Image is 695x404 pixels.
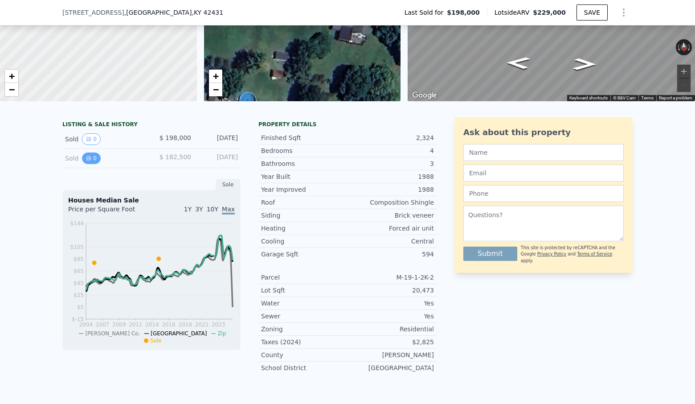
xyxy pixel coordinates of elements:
div: Houses Median Sale [68,196,235,205]
span: $198,000 [447,8,480,17]
button: Keyboard shortcuts [569,95,608,101]
tspan: 2016 [162,322,176,328]
button: Zoom out [677,78,691,92]
span: 10Y [207,206,218,213]
div: 1988 [347,185,434,194]
div: $2,825 [347,338,434,346]
button: Zoom in [677,65,691,78]
tspan: $85 [74,256,84,262]
div: Bathrooms [261,159,347,168]
button: SAVE [576,4,608,21]
span: [GEOGRAPHIC_DATA] [151,330,207,337]
div: Bedrooms [261,146,347,155]
div: [PERSON_NAME] [347,350,434,359]
span: [PERSON_NAME] Co. [85,330,140,337]
span: $229,000 [533,9,566,16]
path: Go East [496,54,540,72]
div: 3 [347,159,434,168]
img: Google [410,90,439,101]
input: Email [463,165,624,181]
div: 2,324 [347,133,434,142]
a: Terms of Service [577,251,612,256]
div: Sold [65,153,144,164]
tspan: $25 [74,292,84,298]
div: Yes [347,312,434,321]
div: Price per Square Foot [68,205,151,219]
span: , [GEOGRAPHIC_DATA] [124,8,223,17]
div: 1988 [347,172,434,181]
input: Phone [463,185,624,202]
tspan: 2023 [212,322,225,328]
a: Zoom out [209,83,222,96]
a: Zoom in [209,70,222,83]
button: Rotate clockwise [687,39,692,55]
div: Parcel [261,273,347,282]
span: + [213,70,218,82]
tspan: $5 [77,304,84,310]
div: Siding [261,211,347,220]
div: Lot Sqft [261,286,347,295]
span: 3Y [195,206,203,213]
a: Open this area in Google Maps (opens a new window) [410,90,439,101]
a: Terms (opens in new tab) [641,95,654,100]
div: Sold [65,133,144,145]
span: Zip [217,330,226,337]
tspan: 2004 [79,322,93,328]
tspan: $45 [74,280,84,286]
a: Report a problem [659,95,692,100]
div: This site is protected by reCAPTCHA and the Google and apply. [521,245,624,264]
a: Privacy Policy [537,251,566,256]
span: Last Sold for [405,8,447,17]
span: − [213,84,218,95]
tspan: 2018 [179,322,192,328]
div: Year Improved [261,185,347,194]
div: Ask about this property [463,126,624,139]
span: + [9,70,15,82]
button: Show Options [615,4,633,21]
span: $ 198,000 [159,134,191,141]
div: LISTING & SALE HISTORY [62,121,241,130]
button: Reset the view [680,39,688,56]
div: Residential [347,325,434,334]
a: Zoom in [5,70,18,83]
div: M-19-1-2K-2 [347,273,434,282]
tspan: 2007 [96,322,110,328]
div: Heating [261,224,347,233]
span: , KY 42431 [192,9,223,16]
span: 1Y [184,206,192,213]
a: Zoom out [5,83,18,96]
div: [GEOGRAPHIC_DATA] [347,363,434,372]
button: Rotate counterclockwise [676,39,681,55]
div: Year Built [261,172,347,181]
span: Lotside ARV [495,8,533,17]
div: Central [347,237,434,246]
tspan: $144 [70,220,84,227]
div: County [261,350,347,359]
tspan: 2014 [145,322,159,328]
div: School District [261,363,347,372]
div: Forced air unit [347,224,434,233]
div: Cooling [261,237,347,246]
div: Roof [261,198,347,207]
div: Property details [258,121,437,128]
span: Sale [150,338,162,344]
input: Name [463,144,624,161]
span: − [9,84,15,95]
div: Zoning [261,325,347,334]
tspan: $65 [74,268,84,274]
tspan: $-15 [72,316,84,322]
div: Composition Shingle [347,198,434,207]
div: 20,473 [347,286,434,295]
span: $ 182,500 [159,153,191,161]
div: 4 [347,146,434,155]
span: Max [222,206,235,214]
button: View historical data [82,153,101,164]
tspan: $105 [70,244,84,250]
span: © B&V Cam [613,95,636,100]
div: Sale [216,179,241,190]
div: Sewer [261,312,347,321]
div: Yes [347,299,434,308]
button: Submit [463,247,517,261]
div: [DATE] [198,133,238,145]
path: Go West [564,55,606,73]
